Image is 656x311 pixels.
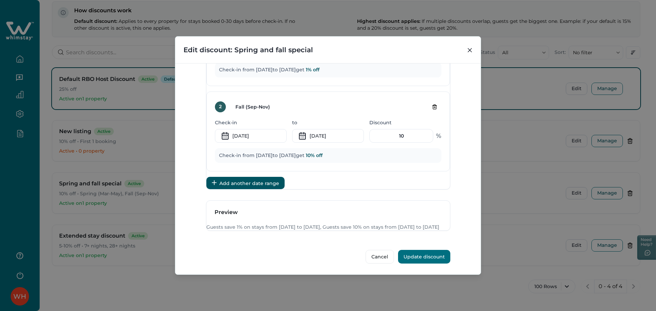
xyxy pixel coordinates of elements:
[292,129,364,143] input: to date
[219,67,437,73] p: Check-in from [DATE] to [DATE] get
[306,152,323,158] span: 10 % off
[292,119,360,126] label: to
[369,119,437,126] label: Discount
[219,152,437,159] p: Check-in from [DATE] to [DATE] get
[366,250,394,264] button: Cancel
[175,37,481,63] header: Edit discount: Spring and fall special
[464,45,475,56] button: Close
[206,177,285,189] button: Add another date range
[230,100,310,114] input: Season name
[215,101,226,112] div: 2
[428,101,441,112] button: Delete tier
[306,67,319,73] span: 1 % off
[215,119,283,126] label: Check-in
[215,129,287,143] input: Check-in from
[398,250,450,264] button: Update discount
[206,224,450,231] p: Guests save 1% on stays from [DATE] to [DATE], Guests save 10% on stays from [DATE] to [DATE]
[436,131,441,141] p: %
[369,129,433,143] input: 15
[215,209,442,216] h3: Preview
